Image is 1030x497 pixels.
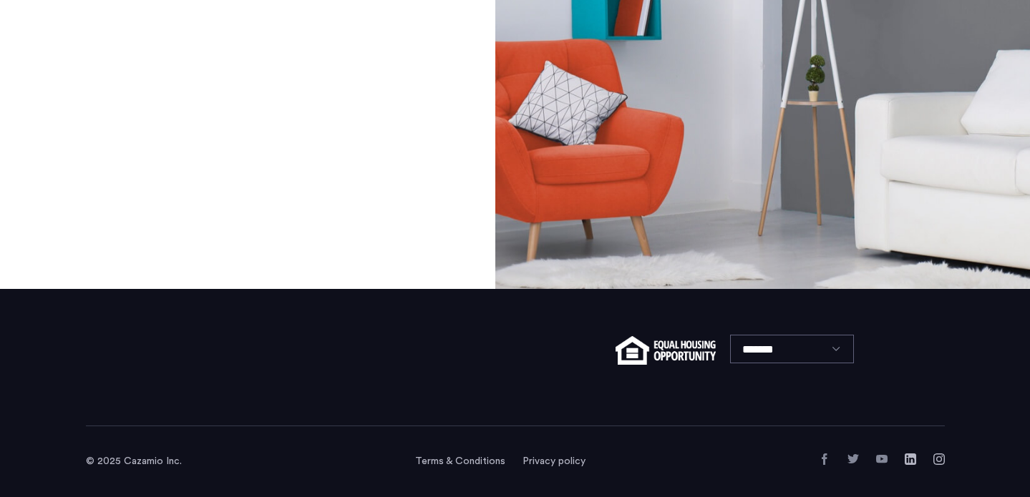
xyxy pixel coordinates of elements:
span: © 2025 Cazamio Inc. [86,456,182,466]
a: LinkedIn [905,453,916,465]
a: Facebook [819,453,830,465]
a: Terms and conditions [415,454,505,468]
img: equal-housing.png [616,336,715,365]
a: YouTube [876,453,888,465]
a: Instagram [933,453,945,465]
a: Twitter [847,453,859,465]
a: Privacy policy [523,454,586,468]
select: Language select [730,335,854,363]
